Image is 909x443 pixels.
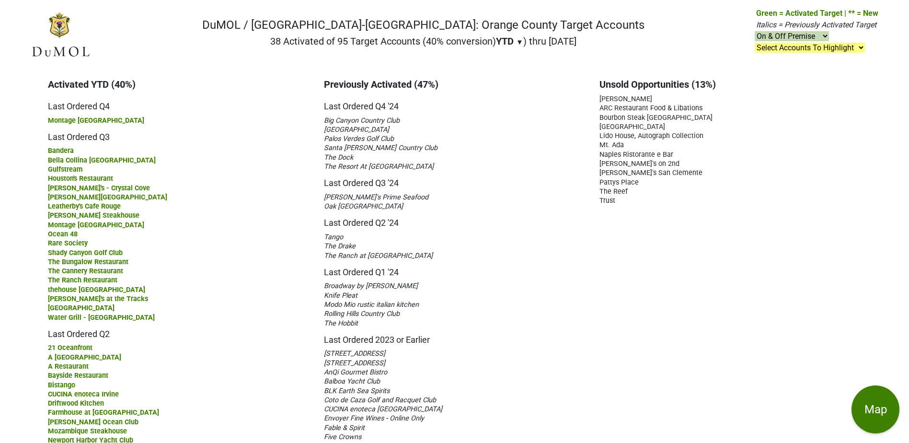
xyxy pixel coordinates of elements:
span: 21 Oceanfront [48,344,92,352]
span: Water Grill - [GEOGRAPHIC_DATA] [48,314,155,322]
span: Ocean 48 [48,230,78,238]
span: [STREET_ADDRESS] [324,350,385,358]
span: Lido House, Autograph Collection [599,132,703,140]
span: Envoyer Fine Wines - Online Only [324,414,424,422]
h5: Last Ordered Q2 '24 [324,210,586,228]
h5: Last Ordered Q1 '24 [324,260,586,278]
span: Houston's Restaurant [48,175,113,183]
span: [PERSON_NAME] [599,95,652,103]
span: Bella Collina [GEOGRAPHIC_DATA] [48,156,156,164]
h3: Unsold Opportunities (13%) [599,79,861,90]
span: The Bungalow Restaurant [48,258,128,266]
img: DuMOL [31,11,91,58]
h5: Last Ordered Q2 [48,322,310,339]
span: The Resort At [GEOGRAPHIC_DATA] [324,163,434,171]
span: Rolling Hills Country Club [324,310,400,318]
span: Trust [599,197,615,205]
span: Fable & Spirit [324,424,365,432]
span: The Cannery Restaurant [48,267,123,275]
button: Map [851,385,899,433]
span: AnQi Gourmet Bistro [324,368,387,376]
span: Montage [GEOGRAPHIC_DATA] [48,221,144,229]
span: Rare Society [48,239,88,247]
span: The Reef [599,187,628,196]
span: Leatherby's Cafe Rouge [48,202,121,210]
span: Bourbon Steak [GEOGRAPHIC_DATA] [599,114,713,122]
span: YTD [496,35,514,47]
span: Farmhouse at [GEOGRAPHIC_DATA] [48,408,159,417]
span: Big Canyon Country Club [324,117,400,125]
h5: Last Ordered 2023 or Earlier [324,327,586,345]
span: Oak [GEOGRAPHIC_DATA] [324,202,403,210]
span: The Dock [324,153,353,162]
span: Montage [GEOGRAPHIC_DATA] [48,117,144,125]
span: [GEOGRAPHIC_DATA] [48,304,115,312]
span: [GEOGRAPHIC_DATA] [324,126,389,134]
span: Mozambique Steakhouse [48,427,127,435]
span: [PERSON_NAME] Ocean Club [48,418,138,426]
span: [PERSON_NAME][GEOGRAPHIC_DATA] [48,193,167,201]
span: The Hobbit [324,319,358,327]
span: A [GEOGRAPHIC_DATA] [48,353,121,361]
span: The Drake [324,242,356,250]
span: CUCINA enoteca [GEOGRAPHIC_DATA] [324,405,442,413]
span: Pattys Place [599,178,639,187]
span: The Ranch Restaurant [48,276,117,284]
span: [PERSON_NAME]'s Prime Seafood [324,193,428,201]
span: Green = Activated Target | ** = New [756,9,878,18]
span: Naples Ristorante e Bar [599,151,673,159]
h1: DuMOL / [GEOGRAPHIC_DATA]-[GEOGRAPHIC_DATA]: Orange County Target Accounts [202,18,644,32]
span: Bayside Restaurant [48,372,108,380]
span: Modo Mio rustic italian kitchen [324,301,419,309]
span: Italics = Previously Activated Target [756,20,876,29]
span: Bandera [48,147,74,155]
span: Palos Verdes Golf Club [324,135,394,143]
span: ▼ [516,38,523,47]
h2: 38 Activated of 95 Target Accounts (40% conversion) ) thru [DATE] [202,35,644,47]
span: Bistango [48,381,75,389]
span: [PERSON_NAME]'s San Clemente [599,169,702,177]
h5: Last Ordered Q4 [48,94,310,112]
span: [PERSON_NAME] Steakhouse [48,211,139,220]
h5: Last Ordered Q4 '24 [324,94,586,112]
span: [STREET_ADDRESS] [324,359,385,367]
span: Coto de Caza Golf and Racquet Club [324,396,436,404]
span: thehouse [GEOGRAPHIC_DATA] [48,286,145,294]
span: [PERSON_NAME]'s - Crystal Cove [48,184,150,192]
span: Santa [PERSON_NAME] Country Club [324,144,437,152]
span: Mt. Ada [599,141,624,149]
span: ARC Restaurant Food & Libations [599,104,702,112]
h5: Last Ordered Q3 '24 [324,171,586,188]
span: Balboa Yacht Club [324,377,380,385]
span: Tango [324,233,343,241]
span: CUCINA enoteca Irvine [48,390,119,398]
span: Driftwood Kitchen [48,399,104,408]
span: Shady Canyon Golf Club [48,249,123,257]
h3: Previously Activated (47%) [324,79,586,90]
span: Knife Pleat [324,291,357,300]
span: Broadway by [PERSON_NAME] [324,282,418,290]
span: The Ranch at [GEOGRAPHIC_DATA] [324,252,433,260]
h5: Last Ordered Q3 [48,125,310,142]
span: [PERSON_NAME]'s at the Tracks [48,295,148,303]
span: [PERSON_NAME]'s on 2nd [599,160,679,168]
span: Gulfstream [48,165,82,174]
span: [GEOGRAPHIC_DATA] [599,123,665,131]
h3: Activated YTD (40%) [48,79,310,90]
span: Five Crowns [324,433,361,441]
span: BLK Earth Sea Spirits [324,387,390,395]
span: A Restaurant [48,362,89,371]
